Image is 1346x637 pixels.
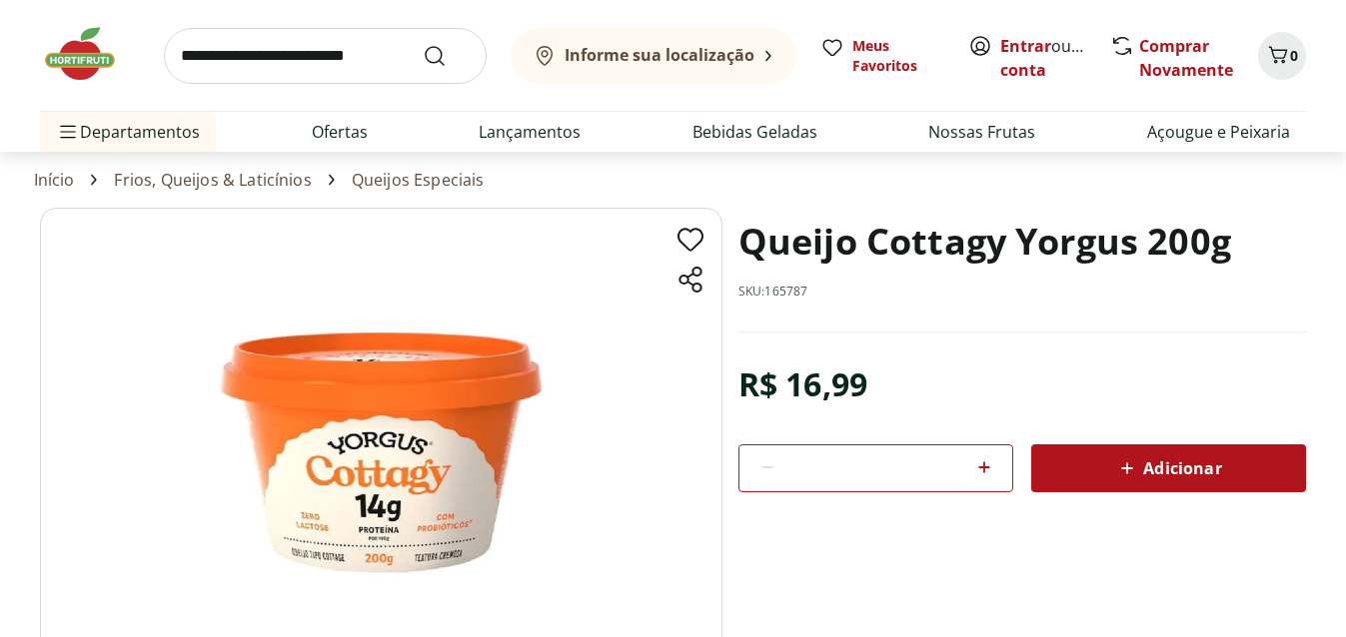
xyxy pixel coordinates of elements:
a: Entrar [1000,35,1051,57]
p: SKU: 165787 [738,284,808,300]
h1: Queijo Cottagy Yorgus 200g [738,208,1231,276]
a: Bebidas Geladas [692,120,817,144]
button: Carrinho [1258,32,1306,80]
span: 0 [1290,46,1298,65]
span: Departamentos [56,108,200,156]
span: ou [1000,34,1089,82]
a: Comprar Novamente [1139,35,1233,81]
a: Meus Favoritos [820,36,944,76]
span: Adicionar [1115,456,1221,480]
input: search [164,28,487,84]
b: Informe sua localização [565,44,754,66]
a: Ofertas [312,120,368,144]
button: Submit Search [423,44,471,68]
a: Lançamentos [479,120,581,144]
a: Açougue e Peixaria [1147,120,1290,144]
a: Queijos Especiais [352,171,485,189]
a: Início [34,171,75,189]
button: Adicionar [1031,444,1306,492]
button: Informe sua localização [511,28,796,84]
a: Nossas Frutas [928,120,1035,144]
a: Criar conta [1000,35,1110,81]
a: Frios, Queijos & Laticínios [114,171,311,189]
div: R$ 16,99 [738,356,867,412]
span: Meus Favoritos [852,36,944,76]
button: Menu [56,108,80,156]
img: Hortifruti [40,24,140,84]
